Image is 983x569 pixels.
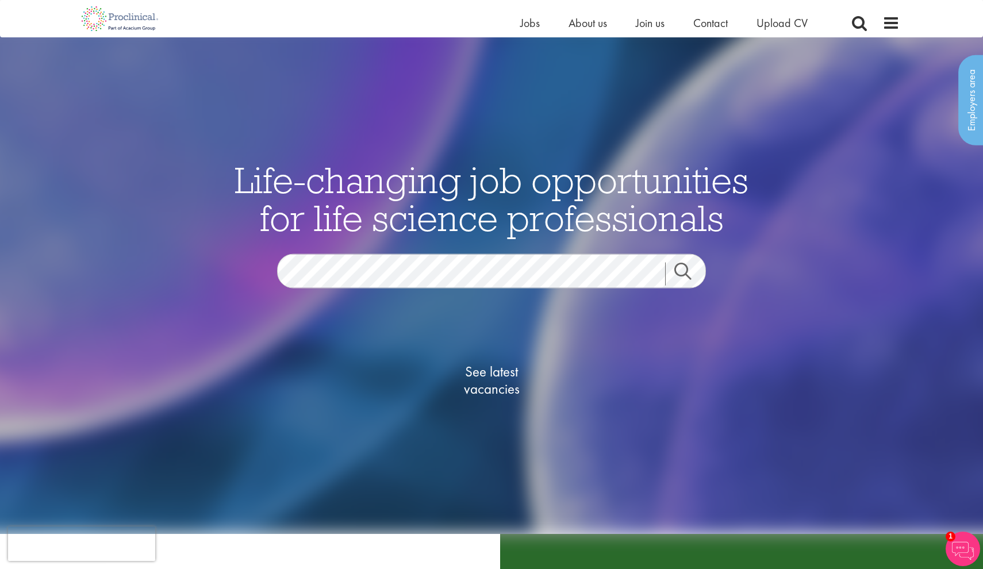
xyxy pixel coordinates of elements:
a: Jobs [520,16,540,30]
a: Upload CV [757,16,808,30]
img: Chatbot [946,532,980,566]
span: 1 [946,532,955,541]
a: About us [569,16,607,30]
span: See latest vacancies [434,363,549,397]
a: Contact [693,16,728,30]
a: Join us [636,16,665,30]
iframe: reCAPTCHA [8,526,155,561]
a: Job search submit button [665,262,715,285]
span: Life-changing job opportunities for life science professionals [235,156,748,240]
a: See latestvacancies [434,317,549,443]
